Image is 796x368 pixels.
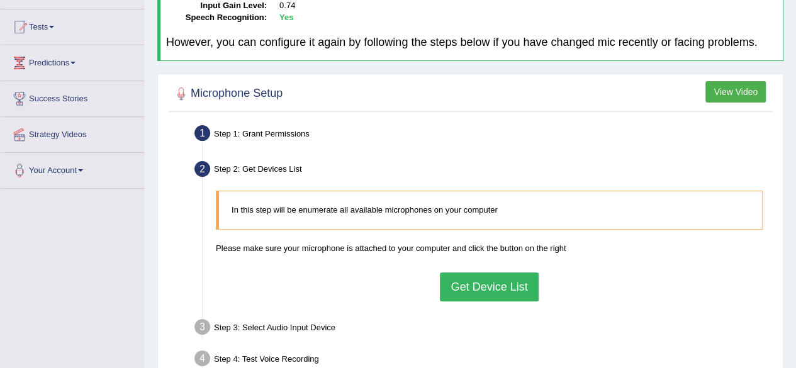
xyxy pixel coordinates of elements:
div: Step 1: Grant Permissions [189,121,777,149]
h4: However, you can configure it again by following the steps below if you have changed mic recently... [166,36,777,49]
div: Step 2: Get Devices List [189,157,777,185]
p: Please make sure your microphone is attached to your computer and click the button on the right [216,242,763,254]
b: Yes [279,13,293,22]
div: Step 3: Select Audio Input Device [189,315,777,343]
a: Predictions [1,45,144,77]
a: Tests [1,9,144,41]
a: Success Stories [1,81,144,113]
a: Your Account [1,153,144,184]
button: Get Device List [440,272,538,301]
dt: Speech Recognition: [166,12,267,24]
button: View Video [705,81,766,103]
h2: Microphone Setup [172,84,283,103]
a: Strategy Videos [1,117,144,148]
blockquote: In this step will be enumerate all available microphones on your computer [216,191,763,229]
